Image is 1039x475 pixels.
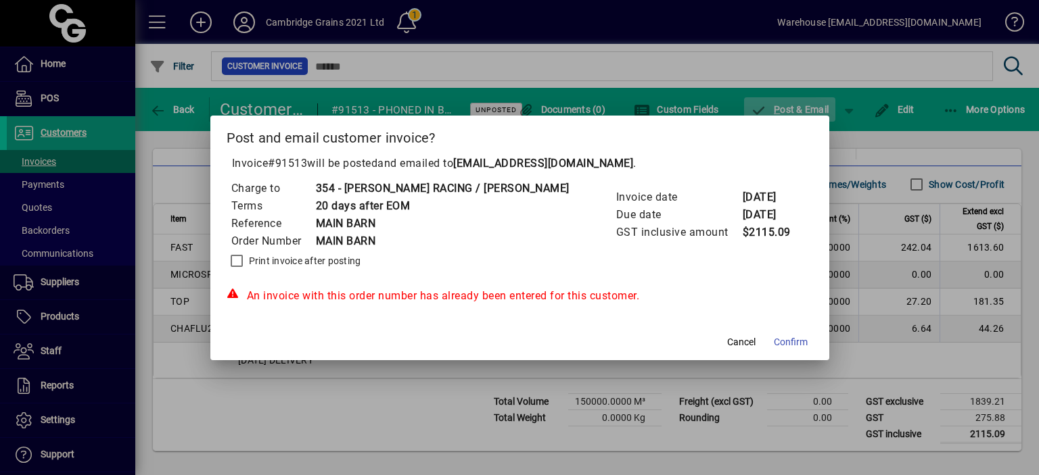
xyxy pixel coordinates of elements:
[727,335,756,349] span: Cancel
[231,197,315,215] td: Terms
[742,206,796,224] td: [DATE]
[453,157,633,170] b: [EMAIL_ADDRESS][DOMAIN_NAME]
[268,157,307,170] span: #91513
[231,232,315,250] td: Order Number
[742,224,796,241] td: $2115.09
[315,180,570,197] td: 354 - [PERSON_NAME] RACING / [PERSON_NAME]
[720,330,763,355] button: Cancel
[315,232,570,250] td: MAIN BARN
[774,335,808,349] span: Confirm
[768,330,813,355] button: Confirm
[377,157,633,170] span: and emailed to
[742,189,796,206] td: [DATE]
[231,180,315,197] td: Charge to
[231,215,315,232] td: Reference
[210,116,829,155] h2: Post and email customer invoice?
[616,189,742,206] td: Invoice date
[227,155,813,172] p: Invoice will be posted .
[315,215,570,232] td: MAIN BARN
[246,254,361,268] label: Print invoice after posting
[616,224,742,241] td: GST inclusive amount
[616,206,742,224] td: Due date
[315,197,570,215] td: 20 days after EOM
[227,288,813,304] div: An invoice with this order number has already been entered for this customer.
